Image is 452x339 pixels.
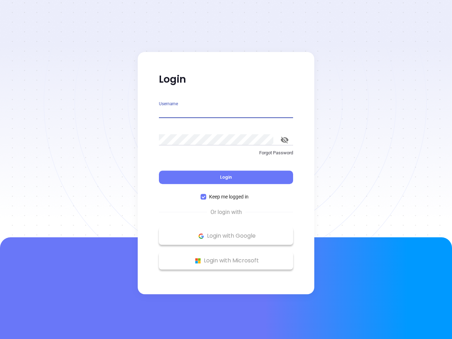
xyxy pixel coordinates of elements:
[162,255,290,266] p: Login with Microsoft
[162,231,290,241] p: Login with Google
[194,256,202,265] img: Microsoft Logo
[159,227,293,245] button: Google Logo Login with Google
[207,208,245,216] span: Or login with
[159,252,293,269] button: Microsoft Logo Login with Microsoft
[159,149,293,156] p: Forgot Password
[159,171,293,184] button: Login
[276,131,293,148] button: toggle password visibility
[159,73,293,86] p: Login
[159,149,293,162] a: Forgot Password
[206,193,251,201] span: Keep me logged in
[159,102,178,106] label: Username
[197,232,206,240] img: Google Logo
[220,174,232,180] span: Login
